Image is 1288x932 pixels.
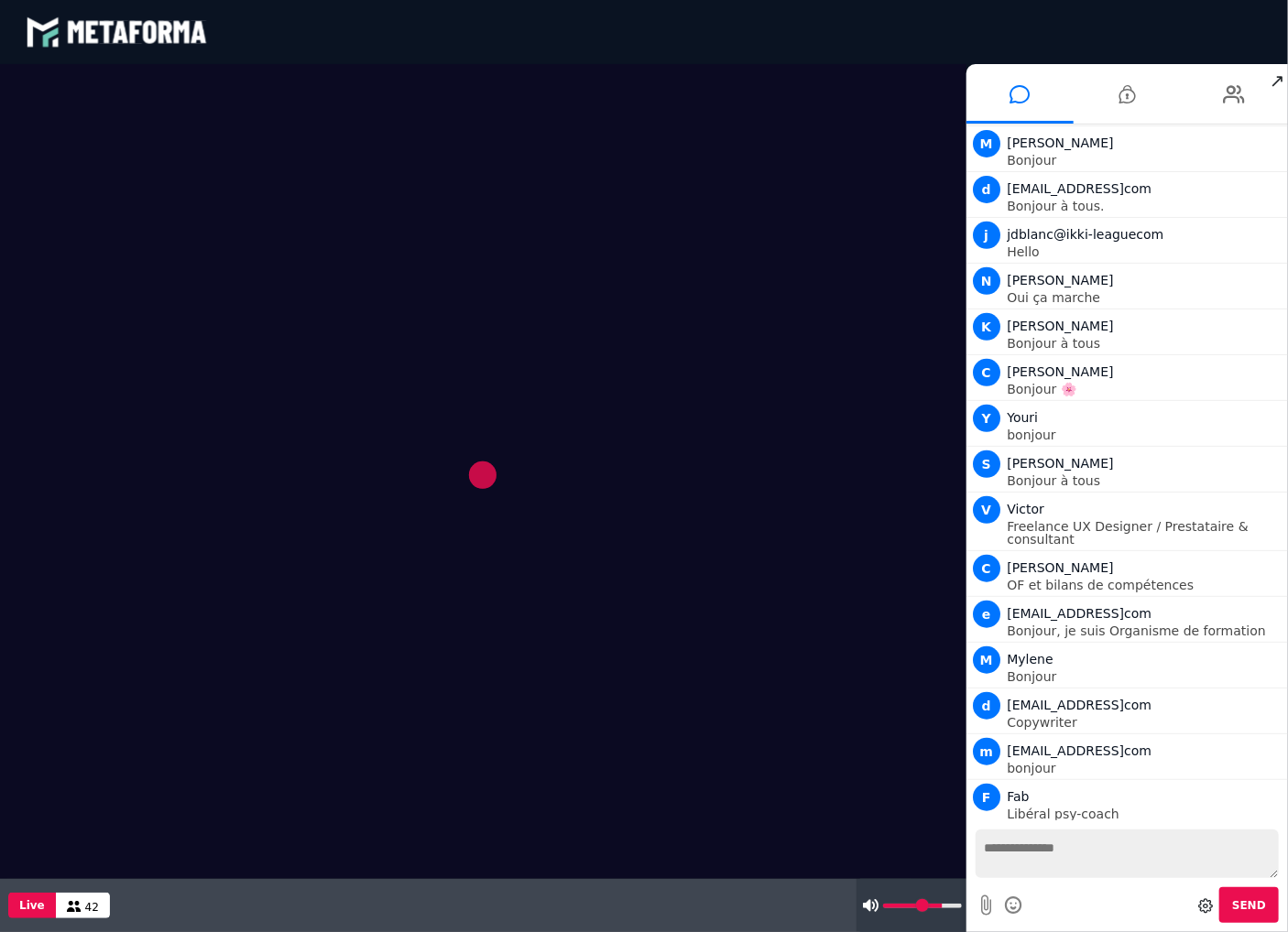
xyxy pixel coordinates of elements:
span: K [973,313,1000,341]
span: [EMAIL_ADDRESS]com [1008,606,1152,621]
p: OF et bilans de compétences [1008,579,1284,591]
span: d [973,692,1000,720]
span: Fab [1008,789,1030,804]
span: e [973,601,1000,628]
p: Libéral psy-coach [1008,807,1284,820]
span: F [973,784,1000,811]
p: Bonjour à tous [1008,474,1284,487]
span: M [973,646,1000,674]
span: N [973,267,1000,295]
span: V [973,496,1000,524]
p: Bonjour [1008,670,1284,683]
p: Freelance UX Designer / Prestataire & consultant [1008,520,1284,546]
p: Bonjour, je suis Organisme de formation [1008,624,1284,637]
span: [PERSON_NAME] [1008,319,1114,333]
p: Bonjour [1008,154,1284,167]
span: [PERSON_NAME] [1008,135,1114,150]
span: S [973,450,1000,478]
p: Oui ça marche [1008,291,1284,304]
span: C [973,555,1000,582]
span: m [973,738,1000,765]
span: [EMAIL_ADDRESS]com [1008,698,1152,712]
span: d [973,176,1000,203]
span: [EMAIL_ADDRESS]com [1008,743,1152,758]
span: [PERSON_NAME] [1008,364,1114,379]
span: 42 [85,901,99,914]
p: Hello [1008,245,1284,258]
span: j [973,222,1000,249]
button: Send [1219,887,1279,923]
p: Bonjour à tous [1008,337,1284,350]
span: jdblanc@ikki-leaguecom [1008,227,1164,242]
span: Youri [1008,410,1039,425]
span: C [973,359,1000,386]
span: M [973,130,1000,157]
span: Victor [1008,502,1045,516]
span: [PERSON_NAME] [1008,273,1114,287]
p: bonjour [1008,762,1284,775]
span: ↗ [1267,64,1288,97]
span: Mylene [1008,652,1053,666]
span: [PERSON_NAME] [1008,456,1114,471]
span: Send [1232,899,1266,912]
span: Y [973,405,1000,432]
span: [PERSON_NAME] [1008,560,1114,575]
span: [EMAIL_ADDRESS]com [1008,181,1152,196]
p: Bonjour 🌸 [1008,383,1284,396]
p: Copywriter [1008,716,1284,729]
p: Bonjour à tous. [1008,200,1284,212]
p: bonjour [1008,428,1284,441]
button: Live [8,893,56,918]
